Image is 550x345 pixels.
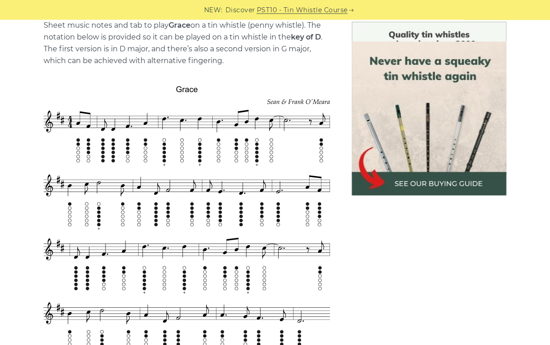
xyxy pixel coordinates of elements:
span: NEW: [204,5,223,15]
a: PST10 - Tin Whistle Course [257,5,348,15]
span: Discover [225,5,255,15]
strong: Grace [169,21,190,30]
img: tin whistle buying guide [352,42,506,196]
p: Sheet music notes and tab to play on a tin whistle (penny whistle). The notation below is provide... [44,20,330,67]
strong: key of D [291,33,321,42]
img: BigWhistle Tin Whistle Store [352,22,506,176]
